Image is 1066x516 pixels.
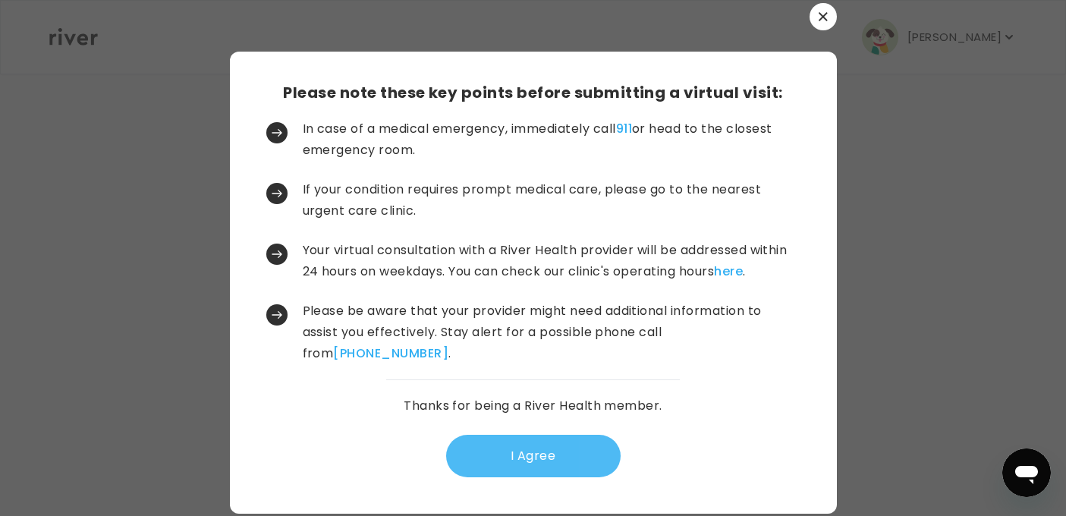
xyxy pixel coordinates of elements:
[303,300,797,364] p: Please be aware that your provider might need additional information to assist you effectively. S...
[714,263,743,280] a: here
[333,345,448,362] a: [PHONE_NUMBER]
[404,395,662,417] p: Thanks for being a River Health member.
[303,118,797,161] p: In case of a medical emergency, immediately call or head to the closest emergency room.
[303,240,797,282] p: Your virtual consultation with a River Health provider will be addressed within 24 hours on weekd...
[1002,448,1051,497] iframe: Button to launch messaging window
[446,435,621,477] button: I Agree
[616,120,632,137] a: 911
[303,179,797,222] p: If your condition requires prompt medical care, please go to the nearest urgent care clinic.
[283,82,782,103] h3: Please note these key points before submitting a virtual visit:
